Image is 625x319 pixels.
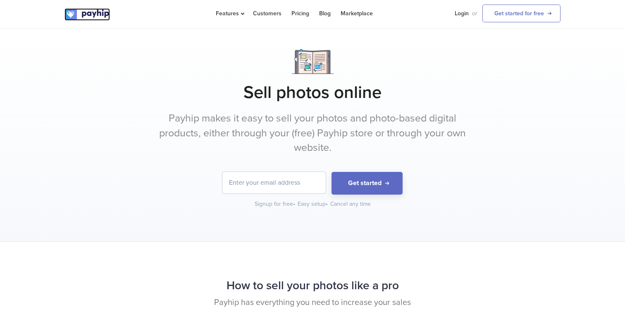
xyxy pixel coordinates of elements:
div: Easy setup [298,200,329,208]
h2: How to sell your photos like a pro [64,275,561,297]
p: Payhip makes it easy to sell your photos and photo-based digital products, either through your (f... [157,111,468,155]
span: Features [216,10,243,17]
h1: Sell photos online [64,82,561,103]
div: Signup for free [255,200,296,208]
span: • [293,200,295,207]
span: • [326,200,328,207]
img: Notebook.png [292,49,334,74]
a: Get started for free [482,5,561,22]
button: Get started [332,172,403,195]
input: Enter your email address [222,172,326,193]
p: Payhip has everything you need to increase your sales [64,297,561,309]
div: Cancel any time [330,200,371,208]
img: logo.svg [64,8,110,21]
